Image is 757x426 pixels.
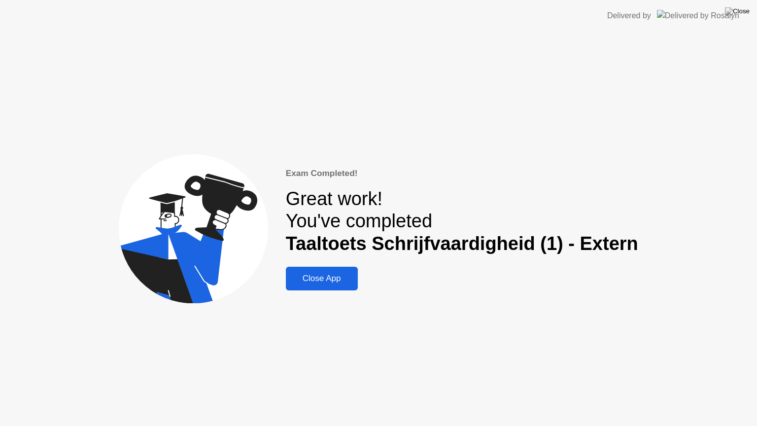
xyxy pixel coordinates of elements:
div: Close App [289,274,355,284]
img: Close [725,7,750,15]
div: Exam Completed! [286,167,638,180]
img: Delivered by Rosalyn [657,10,739,21]
div: Great work! You've completed [286,188,638,255]
div: Delivered by [607,10,651,22]
b: Taaltoets Schrijfvaardigheid (1) - Extern [286,233,638,254]
button: Close App [286,267,358,290]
